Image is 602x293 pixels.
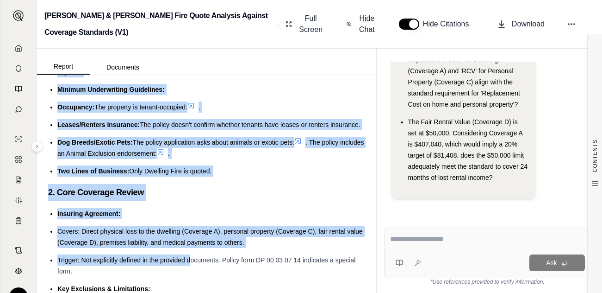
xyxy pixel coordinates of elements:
[57,256,355,275] span: Trigger: Not explicitly defined in the provided documents. Policy form DP 00 03 07 14 indicates a...
[44,7,273,41] h2: [PERSON_NAME] & [PERSON_NAME] Fire Quote Analysis Against Coverage Standards (V1)
[57,285,150,293] span: Key Exclusions & Limitations:
[6,59,31,78] a: Documents Vault
[37,59,90,75] button: Report
[357,13,377,35] span: Hide Chat
[57,121,140,128] span: Leases/Renters Insurance:
[57,103,94,111] span: Occupancy:
[57,139,133,146] span: Dog Breeds/Exotic Pets:
[342,9,380,39] button: Hide Chat
[133,139,294,146] span: The policy application asks about animals or exotic pets:
[546,259,557,267] span: Ask
[31,141,43,152] button: Expand sidebar
[408,118,528,181] span: The Fair Rental Value (Coverage D) is set at $50,000. Considering Coverage A is $407,040, which w...
[423,19,475,30] span: Hide Citations
[57,139,364,157] span: . The policy includes an Animal Exclusion endorsement:
[298,13,324,35] span: Full Screen
[6,150,31,169] a: Policy Comparisons
[129,167,211,175] span: Only Dwelling Fire is quoted.
[6,39,31,57] a: Home
[57,86,165,93] span: Minimum Underwriting Guidelines:
[6,241,31,260] a: Contract Analysis
[6,100,31,119] a: Chat
[57,57,356,76] span: , suggesting potential limitations on roof claim payouts.
[9,6,28,25] button: Expand sidebar
[512,19,545,30] span: Download
[6,171,31,189] a: Claim Coverage
[493,15,548,33] button: Download
[90,60,156,75] button: Documents
[140,121,360,128] span: The policy doesn't confirm whether tenants have leases or renters insurance.
[591,140,599,172] span: CONTENTS
[6,211,31,230] a: Coverage Table
[57,210,120,217] span: Insuring Agreement:
[13,10,24,21] img: Expand sidebar
[94,103,187,111] span: The property is tenant-occupied:
[6,261,31,280] a: Legal Search Engine
[6,191,31,210] a: Custom Report
[6,130,31,148] a: Single Policy
[282,9,328,39] button: Full Screen
[168,150,170,157] span: .
[199,103,200,111] span: .
[6,80,31,98] a: Prompt Library
[57,167,129,175] span: Two Lines of Business:
[529,255,585,271] button: Ask
[57,228,363,246] span: Covers: Direct physical loss to the dwelling (Coverage A), personal property (Coverage C), fair r...
[384,278,591,286] div: *Use references provided to verify information.
[48,184,365,201] h3: 2. Core Coverage Review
